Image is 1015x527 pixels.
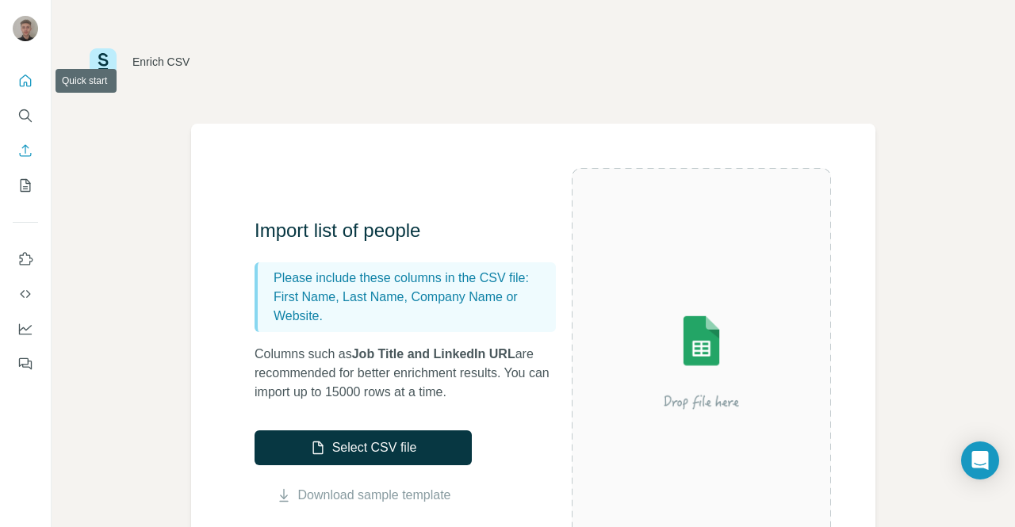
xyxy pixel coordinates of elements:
p: Columns such as are recommended for better enrichment results. You can import up to 15000 rows at... [255,345,572,402]
button: Download sample template [255,486,472,505]
button: Quick start [13,67,38,95]
button: Enrich CSV [13,136,38,165]
p: Please include these columns in the CSV file: [274,269,550,288]
button: Search [13,101,38,130]
div: Enrich CSV [132,54,190,70]
button: My lists [13,171,38,200]
p: First Name, Last Name, Company Name or Website. [274,288,550,326]
div: Open Intercom Messenger [961,441,999,479]
img: Surfe Logo [90,48,117,75]
img: Surfe Illustration - Drop file here or select below [572,275,831,448]
button: Select CSV file [255,430,472,465]
span: Job Title and LinkedIn URL [352,347,515,361]
h3: Import list of people [255,218,572,243]
a: Download sample template [298,486,451,505]
button: Dashboard [13,315,38,343]
button: Use Surfe on LinkedIn [13,245,38,273]
img: Avatar [13,16,38,41]
button: Use Surfe API [13,280,38,308]
button: Feedback [13,349,38,378]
